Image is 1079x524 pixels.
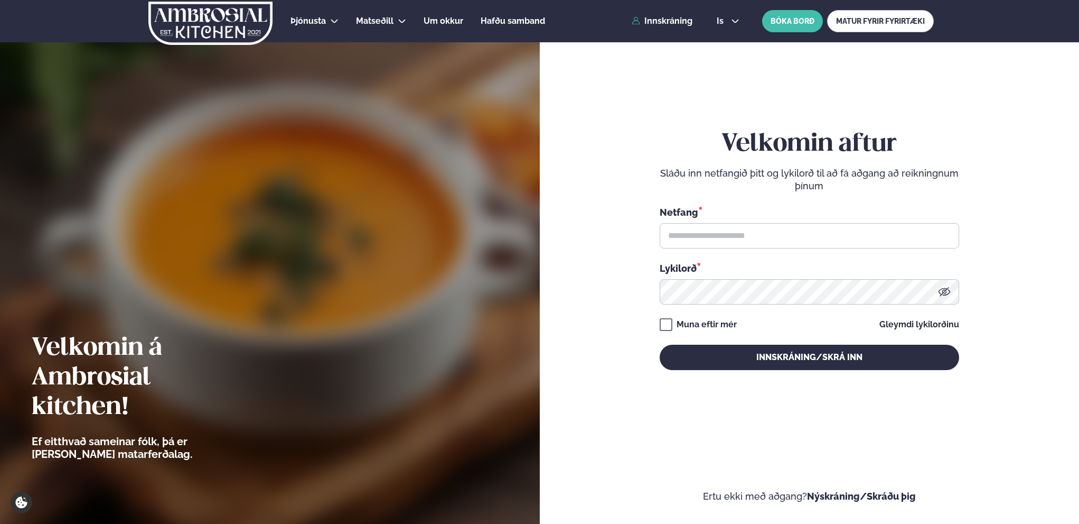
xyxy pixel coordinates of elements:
a: Um okkur [424,15,463,27]
div: Netfang [660,205,959,219]
p: Sláðu inn netfangið þitt og lykilorð til að fá aðgang að reikningnum þínum [660,167,959,192]
a: MATUR FYRIR FYRIRTÆKI [827,10,934,32]
a: Cookie settings [11,492,32,513]
span: Hafðu samband [481,16,545,26]
button: BÓKA BORÐ [762,10,823,32]
h2: Velkomin aftur [660,130,959,159]
h2: Velkomin á Ambrosial kitchen! [32,334,251,422]
button: Innskráning/Skrá inn [660,345,959,370]
span: Um okkur [424,16,463,26]
span: is [717,17,727,25]
span: Matseðill [356,16,393,26]
a: Þjónusta [290,15,326,27]
span: Þjónusta [290,16,326,26]
a: Innskráning [632,16,692,26]
a: Nýskráning/Skráðu þig [807,491,916,502]
a: Hafðu samband [481,15,545,27]
button: is [708,17,748,25]
a: Matseðill [356,15,393,27]
img: logo [147,2,274,45]
a: Gleymdi lykilorðinu [879,320,959,329]
p: Ef eitthvað sameinar fólk, þá er [PERSON_NAME] matarferðalag. [32,435,251,461]
div: Lykilorð [660,261,959,275]
p: Ertu ekki með aðgang? [571,490,1048,503]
